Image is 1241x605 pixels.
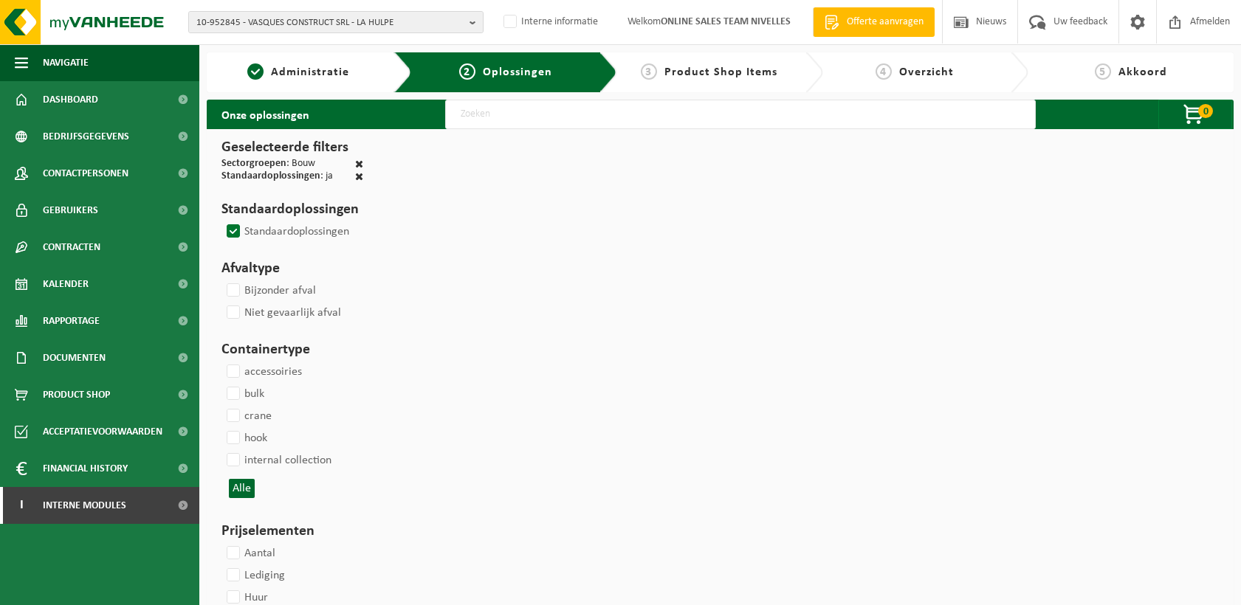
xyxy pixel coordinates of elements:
h3: Afvaltype [221,257,363,280]
span: 3 [641,63,657,80]
label: hook [224,427,267,449]
span: Product Shop Items [664,66,777,78]
span: Financial History [43,450,128,487]
label: Interne informatie [501,11,598,33]
a: Offerte aanvragen [813,7,935,37]
h3: Geselecteerde filters [221,136,363,159]
strong: ONLINE SALES TEAM NIVELLES [661,16,791,27]
span: Standaardoplossingen [221,170,320,181]
span: Interne modules [43,487,126,524]
div: : ja [221,171,333,184]
span: Dashboard [43,81,98,118]
input: Zoeken [445,100,1036,129]
span: Contactpersonen [43,155,128,192]
span: Administratie [271,66,349,78]
span: Acceptatievoorwaarden [43,413,162,450]
h3: Standaardoplossingen [221,198,363,221]
span: 4 [876,63,892,80]
div: : Bouw [221,159,315,171]
h2: Onze oplossingen [207,100,324,129]
span: Gebruikers [43,192,98,229]
span: 10-952845 - VASQUES CONSTRUCT SRL - LA HULPE [196,12,464,34]
label: Standaardoplossingen [224,221,349,243]
a: 2Oplossingen [423,63,588,81]
button: 0 [1158,100,1232,129]
label: Niet gevaarlijk afval [224,302,341,324]
span: Akkoord [1118,66,1167,78]
span: Contracten [43,229,100,266]
a: 5Akkoord [1036,63,1226,81]
span: Oplossingen [483,66,552,78]
h3: Prijselementen [221,520,363,542]
label: Aantal [224,542,275,564]
button: 10-952845 - VASQUES CONSTRUCT SRL - LA HULPE [188,11,484,33]
button: Alle [229,479,255,498]
label: accessoiries [224,361,302,383]
a: 3Product Shop Items [625,63,793,81]
a: 1Administratie [214,63,382,81]
span: 0 [1198,104,1213,118]
span: Overzicht [899,66,954,78]
label: internal collection [224,449,331,471]
span: Rapportage [43,302,100,339]
label: crane [224,405,272,427]
span: 5 [1095,63,1111,80]
label: Bijzonder afval [224,280,316,302]
span: Bedrijfsgegevens [43,118,129,155]
span: 1 [247,63,264,80]
span: Sectorgroepen [221,158,286,169]
h3: Containertype [221,339,363,361]
span: Offerte aanvragen [843,15,927,30]
span: Product Shop [43,376,110,413]
label: Lediging [224,564,285,587]
a: 4Overzicht [831,63,999,81]
span: Documenten [43,339,106,376]
span: 2 [459,63,475,80]
span: Kalender [43,266,89,302]
span: Navigatie [43,44,89,81]
span: I [15,487,28,524]
label: bulk [224,383,264,405]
